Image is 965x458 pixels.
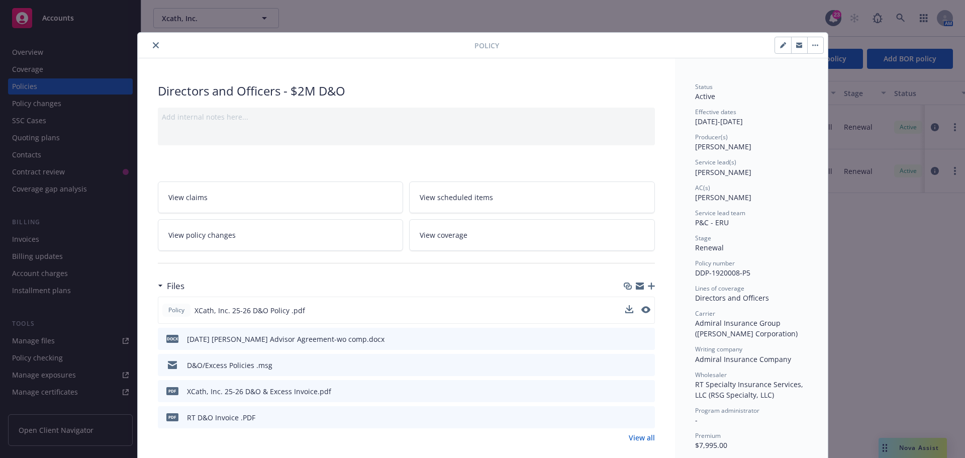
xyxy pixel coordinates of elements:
span: pdf [166,387,178,395]
div: Files [158,280,184,293]
span: Producer(s) [695,133,728,141]
span: Carrier [695,309,715,318]
a: View all [629,432,655,443]
div: Directors and Officers [695,293,808,303]
span: $7,995.00 [695,440,727,450]
button: preview file [642,412,651,423]
span: View policy changes [168,230,236,240]
span: View scheduled items [420,192,493,203]
span: Admiral Insurance Group ([PERSON_NAME] Corporation) [695,318,798,338]
button: preview file [641,305,650,316]
span: P&C - ERU [695,218,729,227]
div: [DATE] - [DATE] [695,108,808,127]
span: Status [695,82,713,91]
div: Add internal notes here... [162,112,651,122]
button: close [150,39,162,51]
span: Writing company [695,345,742,353]
span: View claims [168,192,208,203]
h3: Files [167,280,184,293]
span: docx [166,335,178,342]
button: download file [625,305,633,313]
span: XCath, Inc. 25-26 D&O Policy .pdf [195,305,305,316]
div: Directors and Officers - $2M D&O [158,82,655,100]
button: preview file [642,334,651,344]
span: Active [695,91,715,101]
span: [PERSON_NAME] [695,142,751,151]
span: Policy [474,40,499,51]
span: Service lead team [695,209,745,217]
span: View coverage [420,230,467,240]
span: Wholesaler [695,371,727,379]
button: preview file [642,386,651,397]
button: download file [625,305,633,316]
div: XCath, Inc. 25-26 D&O & Excess Invoice.pdf [187,386,331,397]
span: DDP-1920008-P5 [695,268,750,278]
div: RT D&O Invoice .PDF [187,412,255,423]
span: Service lead(s) [695,158,736,166]
span: Lines of coverage [695,284,744,293]
a: View coverage [409,219,655,251]
span: - [695,415,698,425]
button: preview file [642,360,651,371]
span: Program administrator [695,406,759,415]
a: View policy changes [158,219,404,251]
span: Policy number [695,259,735,267]
span: RT Specialty Insurance Services, LLC (RSG Specialty, LLC) [695,380,805,400]
button: download file [626,412,634,423]
span: Premium [695,431,721,440]
button: download file [626,334,634,344]
div: D&O/Excess Policies .msg [187,360,272,371]
button: download file [626,386,634,397]
button: preview file [641,306,650,313]
span: Renewal [695,243,724,252]
span: PDF [166,413,178,421]
span: Admiral Insurance Company [695,354,791,364]
span: Policy [166,306,186,315]
button: download file [626,360,634,371]
span: Effective dates [695,108,736,116]
span: AC(s) [695,184,710,192]
span: Stage [695,234,711,242]
a: View claims [158,181,404,213]
span: [PERSON_NAME] [695,167,751,177]
a: View scheduled items [409,181,655,213]
div: [DATE] [PERSON_NAME] Advisor Agreement-wo comp.docx [187,334,384,344]
span: [PERSON_NAME] [695,193,751,202]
